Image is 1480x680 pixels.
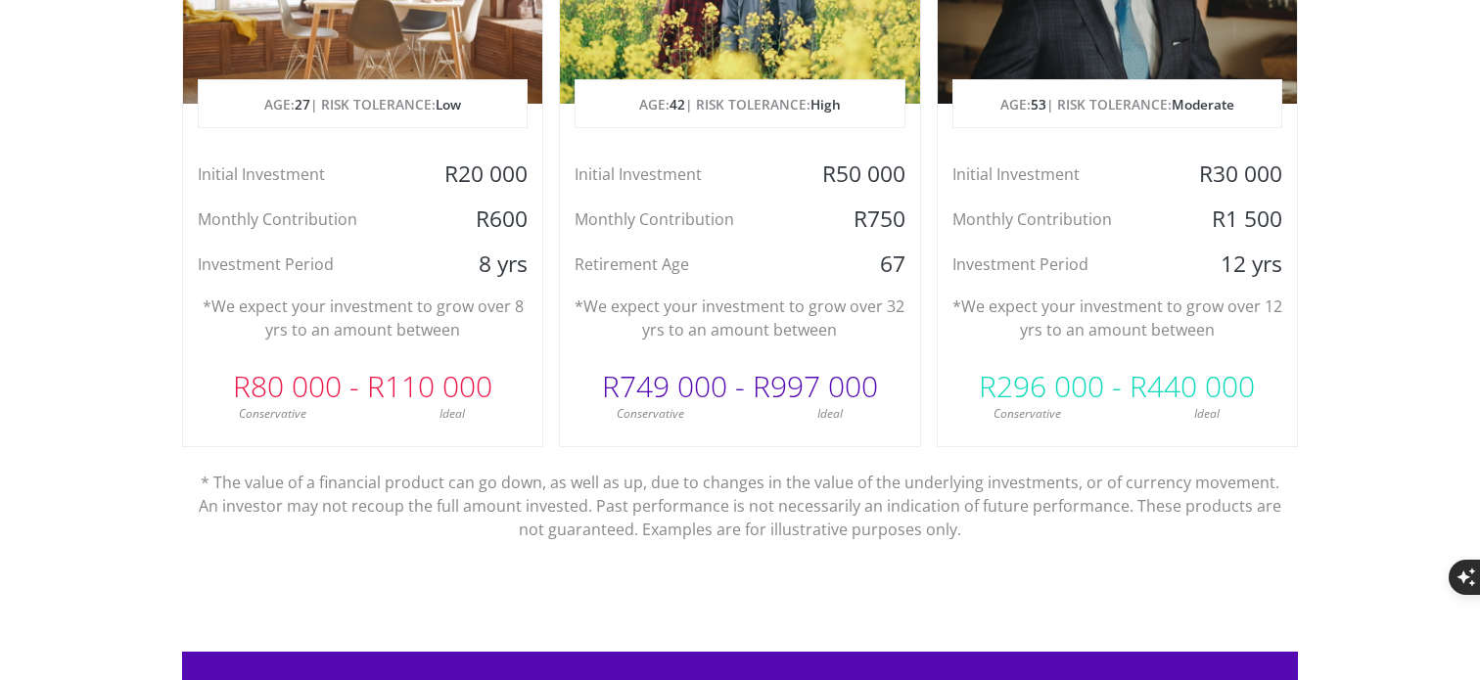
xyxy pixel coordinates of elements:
[952,295,1282,341] p: *We expect your investment to grow over 12 yrs to an amount between
[575,295,904,341] p: *We expect your investment to grow over 32 yrs to an amount between
[198,295,528,341] p: *We expect your investment to grow over 8 yrs to an amount between
[423,249,542,279] div: 8 yrs
[183,357,542,416] div: R80 000 - R110 000
[938,249,1178,279] div: Investment Period
[938,159,1178,189] div: Initial Investment
[436,95,461,113] span: Low
[953,80,1281,129] p: AGE: | RISK TOLERANCE:
[363,405,543,423] div: Ideal
[800,159,919,189] div: R50 000
[938,204,1178,234] div: Monthly Contribution
[1117,405,1297,423] div: Ideal
[183,204,423,234] div: Monthly Contribution
[1178,249,1297,279] div: 12 yrs
[938,405,1118,423] div: Conservative
[560,357,919,416] div: R749 000 - R997 000
[800,204,919,234] div: R750
[183,405,363,423] div: Conservative
[560,159,800,189] div: Initial Investment
[183,159,423,189] div: Initial Investment
[576,80,903,129] p: AGE: | RISK TOLERANCE:
[810,95,841,113] span: High
[1178,159,1297,189] div: R30 000
[560,405,740,423] div: Conservative
[1172,95,1234,113] span: Moderate
[295,95,310,113] span: 27
[740,405,920,423] div: Ideal
[938,357,1297,416] div: R296 000 - R440 000
[670,95,685,113] span: 42
[800,249,919,279] div: 67
[199,80,527,129] p: AGE: | RISK TOLERANCE:
[197,447,1283,541] p: * The value of a financial product can go down, as well as up, due to changes in the value of the...
[423,159,542,189] div: R20 000
[1178,204,1297,234] div: R1 500
[560,249,800,279] div: Retirement Age
[423,204,542,234] div: R600
[560,204,800,234] div: Monthly Contribution
[183,249,423,279] div: Investment Period
[1031,95,1046,113] span: 53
